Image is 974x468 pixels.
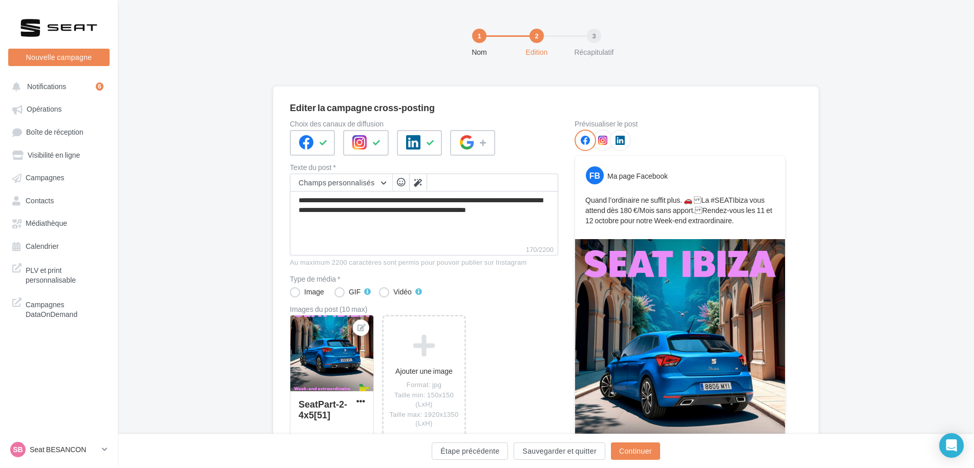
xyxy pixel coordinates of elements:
[6,77,108,95] button: Notifications 6
[6,259,112,289] a: PLV et print personnalisable
[96,82,103,91] div: 6
[6,293,112,324] a: Campagnes DataOnDemand
[6,237,112,255] a: Calendrier
[587,29,601,43] div: 3
[290,275,558,283] label: Type de média *
[6,168,112,186] a: Campagnes
[30,444,98,455] p: Seat BESANCON
[290,306,558,313] div: Images du post (10 max)
[290,174,392,192] button: Champs personnalisés
[472,29,486,43] div: 1
[13,444,23,455] span: SB
[299,178,375,187] span: Champs personnalisés
[26,242,59,250] span: Calendrier
[6,214,112,232] a: Médiathèque
[514,442,605,460] button: Sauvegarder et quitter
[561,47,627,57] div: Récapitulatif
[432,442,508,460] button: Étape précédente
[290,164,558,171] label: Texte du post *
[27,82,66,91] span: Notifications
[607,171,668,181] div: Ma page Facebook
[26,263,105,285] span: PLV et print personnalisable
[27,105,61,114] span: Opérations
[8,49,110,66] button: Nouvelle campagne
[26,196,54,205] span: Contacts
[299,398,347,420] div: SeatPart-2-4x5[51]
[290,103,435,112] div: Editer la campagne cross-posting
[6,99,112,118] a: Opérations
[26,219,67,228] span: Médiathèque
[290,120,558,127] label: Choix des canaux de diffusion
[28,151,80,159] span: Visibilité en ligne
[611,442,660,460] button: Continuer
[6,191,112,209] a: Contacts
[26,127,83,136] span: Boîte de réception
[6,122,112,141] a: Boîte de réception
[349,288,361,295] div: GIF
[290,258,558,267] div: Au maximum 2200 caractères sont permis pour pouvoir publier sur Instagram
[393,288,412,295] div: Vidéo
[447,47,512,57] div: Nom
[585,195,775,226] p: Quand l’ordinaire ne suffit plus. 🚗 La #SEATIbiza vous attend dès 180 €/Mois sans apport. Rendez-...
[6,145,112,164] a: Visibilité en ligne
[586,166,604,184] div: FB
[575,120,786,127] div: Prévisualiser le post
[939,433,964,458] div: Open Intercom Messenger
[530,29,544,43] div: 2
[304,288,324,295] div: Image
[504,47,569,57] div: Edition
[8,440,110,459] a: SB Seat BESANCON
[26,297,105,320] span: Campagnes DataOnDemand
[290,244,558,256] label: 170/2200
[26,174,65,182] span: Campagnes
